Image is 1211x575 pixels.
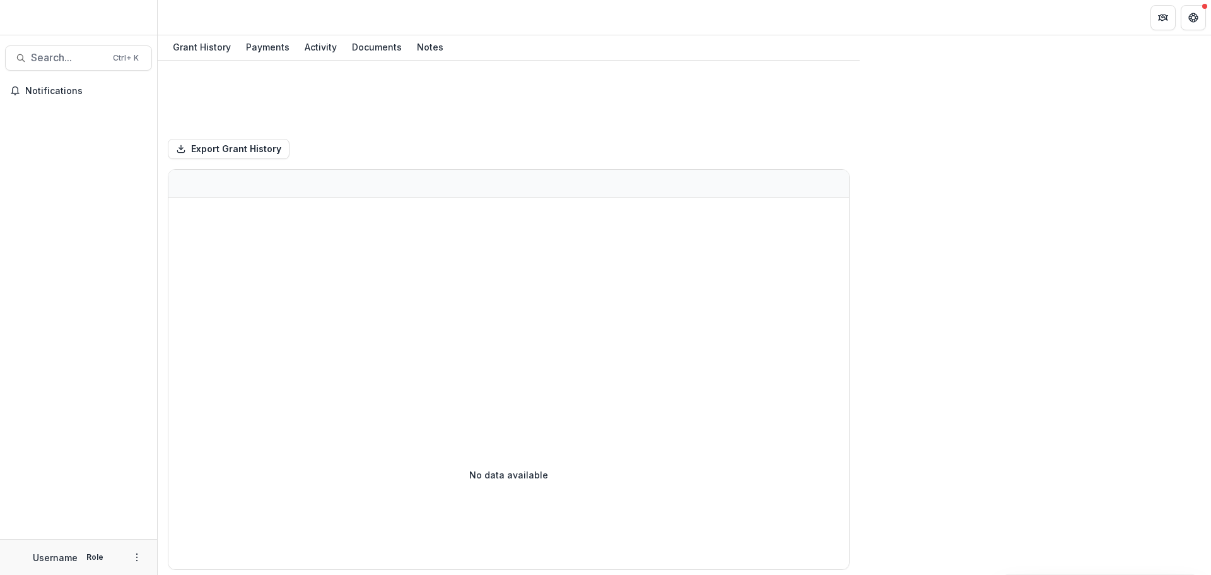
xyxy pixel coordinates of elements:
[1181,5,1206,30] button: Get Help
[5,81,152,101] button: Notifications
[412,35,448,60] a: Notes
[129,550,144,565] button: More
[25,86,147,97] span: Notifications
[347,38,407,56] div: Documents
[300,38,342,56] div: Activity
[241,38,295,56] div: Payments
[300,35,342,60] a: Activity
[1150,5,1176,30] button: Partners
[241,35,295,60] a: Payments
[469,468,548,482] p: No data available
[347,35,407,60] a: Documents
[33,551,78,564] p: Username
[5,45,152,71] button: Search...
[168,35,236,60] a: Grant History
[412,38,448,56] div: Notes
[168,139,290,159] button: Export Grant History
[31,52,105,64] span: Search...
[168,38,236,56] div: Grant History
[83,552,107,563] p: Role
[110,51,141,65] div: Ctrl + K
